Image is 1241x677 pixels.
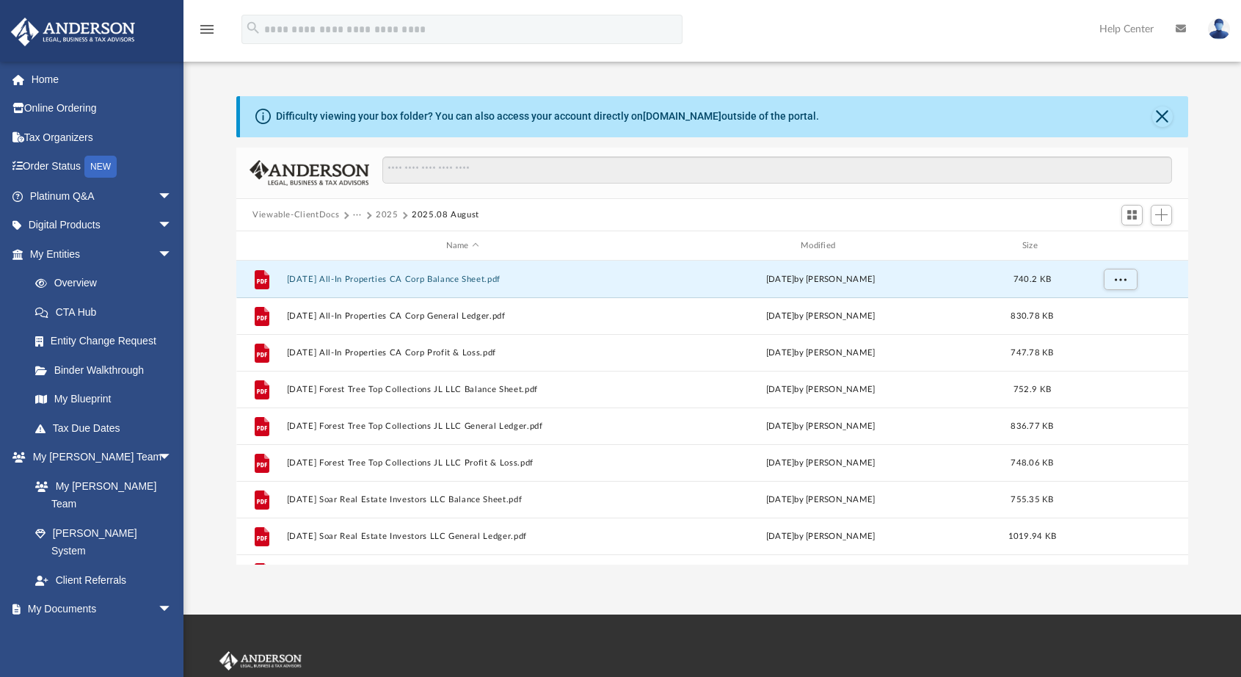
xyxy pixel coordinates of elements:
span: [DATE] [766,459,795,467]
div: by [PERSON_NAME] [645,347,997,360]
img: Anderson Advisors Platinum Portal [7,18,139,46]
img: Anderson Advisors Platinum Portal [216,651,305,670]
span: 747.78 KB [1011,349,1053,357]
a: Tax Organizers [10,123,194,152]
span: arrow_drop_down [158,595,187,625]
i: menu [198,21,216,38]
a: Overview [21,269,194,298]
span: [DATE] [766,532,795,540]
span: arrow_drop_down [158,211,187,241]
span: 836.77 KB [1011,422,1053,430]
span: [DATE] [766,312,795,320]
button: [DATE] Forest Tree Top Collections JL LLC General Ledger.pdf [287,421,638,431]
input: Search files and folders [382,156,1172,184]
button: Viewable-ClientDocs [252,209,339,222]
button: [DATE] All-In Properties CA Corp General Ledger.pdf [287,311,638,321]
span: [DATE] [766,496,795,504]
a: CTA Hub [21,297,194,327]
div: Name [286,239,638,253]
a: Entity Change Request [21,327,194,356]
a: My [PERSON_NAME] Teamarrow_drop_down [10,443,187,472]
a: My Documentsarrow_drop_down [10,595,187,624]
button: Switch to Grid View [1121,205,1143,225]
div: by [PERSON_NAME] [645,420,997,433]
span: 755.35 KB [1011,496,1053,504]
button: [DATE] All-In Properties CA Corp Profit & Loss.pdf [287,348,638,358]
div: by [PERSON_NAME] [645,310,997,323]
button: [DATE] Forest Tree Top Collections JL LLC Balance Sheet.pdf [287,385,638,394]
span: [DATE] [766,275,795,283]
a: Box [21,623,180,653]
button: Add [1151,205,1173,225]
span: arrow_drop_down [158,443,187,473]
span: [DATE] [766,422,795,430]
div: Difficulty viewing your box folder? You can also access your account directly on outside of the p... [276,109,819,124]
a: Platinum Q&Aarrow_drop_down [10,181,194,211]
div: Modified [644,239,997,253]
div: grid [236,261,1188,565]
a: Home [10,65,194,94]
div: NEW [84,156,117,178]
a: My Blueprint [21,385,187,414]
a: Binder Walkthrough [21,355,194,385]
a: Client Referrals [21,565,187,595]
button: 2025.08 August [412,209,479,222]
button: [DATE] All-In Properties CA Corp Balance Sheet.pdf [287,275,638,284]
div: by [PERSON_NAME] [645,493,997,507]
button: [DATE] Forest Tree Top Collections JL LLC Profit & Loss.pdf [287,458,638,468]
span: [DATE] [766,385,795,394]
button: [DATE] Soar Real Estate Investors LLC General Ledger.pdf [287,532,638,541]
a: My Entitiesarrow_drop_down [10,239,194,269]
span: 740.2 KB [1013,275,1051,283]
div: by [PERSON_NAME] [645,383,997,397]
button: [DATE] Soar Real Estate Investors LLC Balance Sheet.pdf [287,495,638,504]
a: Order StatusNEW [10,152,194,182]
a: My [PERSON_NAME] Team [21,471,180,518]
a: Digital Productsarrow_drop_down [10,211,194,240]
span: 748.06 KB [1011,459,1053,467]
span: 830.78 KB [1011,312,1053,320]
button: More options [1104,269,1138,291]
div: by [PERSON_NAME] [645,457,997,470]
span: 1019.94 KB [1008,532,1057,540]
button: ··· [353,209,363,222]
img: User Pic [1208,18,1230,40]
span: [DATE] [766,349,795,357]
i: search [245,20,261,36]
span: 752.9 KB [1013,385,1051,394]
div: Size [1003,239,1062,253]
a: menu [198,28,216,38]
a: [PERSON_NAME] System [21,518,187,565]
a: [DOMAIN_NAME] [643,110,721,122]
a: Online Ordering [10,94,194,123]
span: arrow_drop_down [158,181,187,211]
div: id [1068,239,1171,253]
span: arrow_drop_down [158,239,187,269]
div: id [243,239,280,253]
div: by [PERSON_NAME] [645,530,997,543]
button: 2025 [376,209,398,222]
button: Close [1152,106,1173,127]
div: by [PERSON_NAME] [645,273,997,286]
a: Tax Due Dates [21,413,194,443]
